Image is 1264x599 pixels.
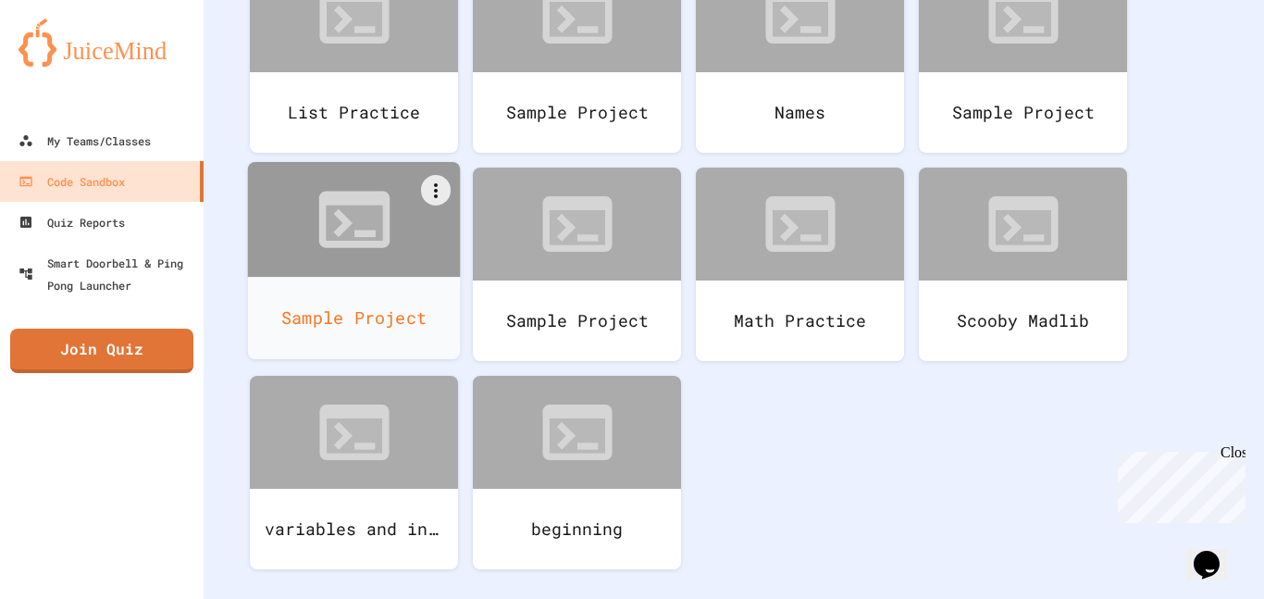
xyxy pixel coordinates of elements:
div: Quiz Reports [19,211,125,233]
div: Smart Doorbell & Ping Pong Launcher [19,252,196,296]
a: variables and input [250,376,458,569]
a: Sample Project [248,162,461,359]
div: Sample Project [919,72,1127,153]
a: Scooby Madlib [919,168,1127,361]
div: Names [696,72,904,153]
a: beginning [473,376,681,569]
div: Code Sandbox [19,170,125,193]
div: Math Practice [696,281,904,361]
div: Sample Project [473,281,681,361]
a: Join Quiz [10,329,193,373]
div: My Teams/Classes [19,130,151,152]
a: Math Practice [696,168,904,361]
div: Scooby Madlib [919,281,1127,361]
div: beginning [473,489,681,569]
img: logo-orange.svg [19,19,185,67]
a: Sample Project [473,168,681,361]
div: Chat with us now!Close [7,7,128,118]
div: List Practice [250,72,458,153]
div: Sample Project [473,72,681,153]
iframe: chat widget [1186,525,1245,580]
div: Sample Project [248,277,461,359]
iframe: chat widget [1110,444,1245,523]
div: variables and input [250,489,458,569]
